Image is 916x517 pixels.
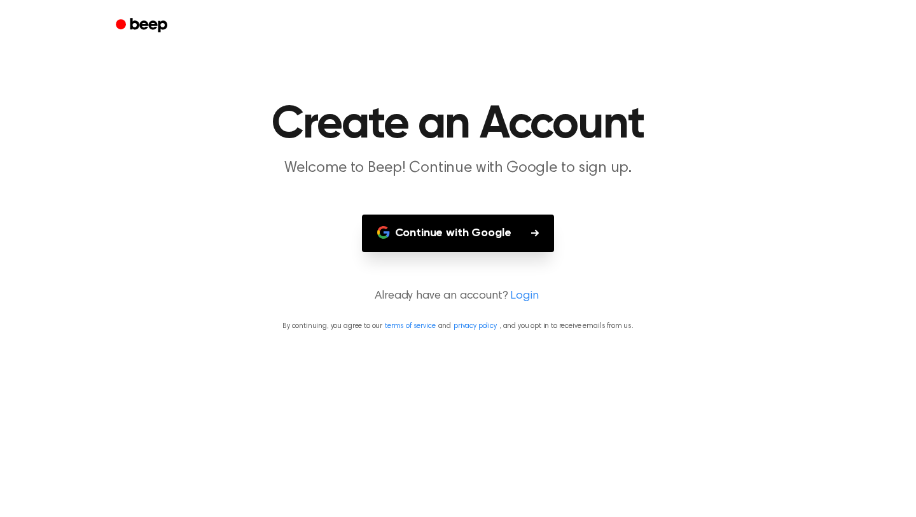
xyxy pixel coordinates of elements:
p: Already have an account? [15,288,901,305]
p: By continuing, you agree to our and , and you opt in to receive emails from us. [15,320,901,332]
a: terms of service [385,322,435,330]
h1: Create an Account [132,102,784,148]
a: Login [510,288,538,305]
a: Beep [107,13,179,38]
a: privacy policy [454,322,497,330]
p: Welcome to Beep! Continue with Google to sign up. [214,158,702,179]
button: Continue with Google [362,215,555,252]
